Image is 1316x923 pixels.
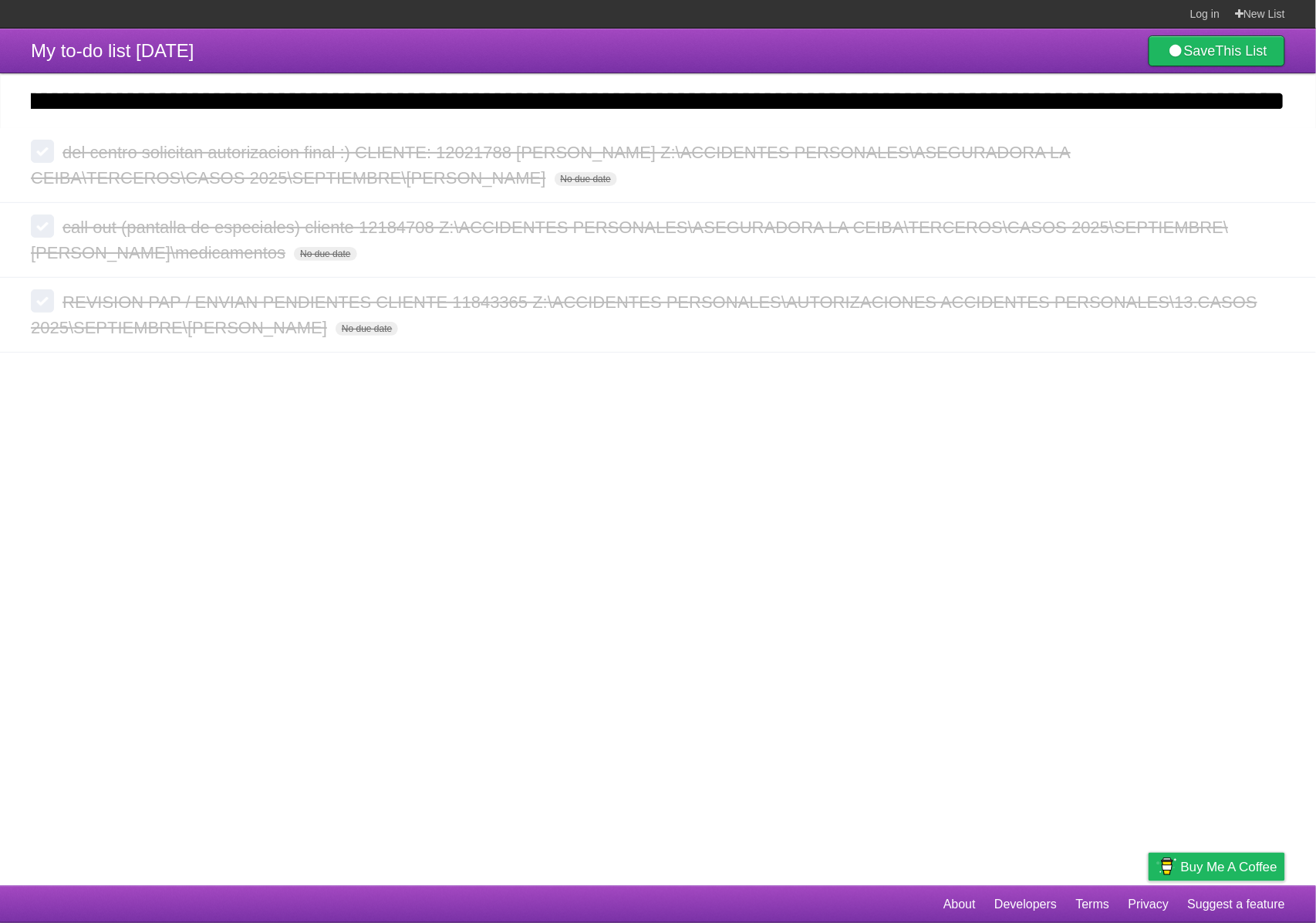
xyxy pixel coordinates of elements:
[31,215,54,238] label: Done
[31,140,54,163] label: Done
[1181,854,1277,881] span: Buy me a coffee
[31,218,1228,262] span: call out (pantalla de especiales) cliente 12184708 Z:\ACCIDENTES PERSONALES\ASEGURADORA LA CEIBA\...
[336,322,398,336] span: No due date
[555,172,617,186] span: No due date
[1216,43,1267,59] b: This List
[31,289,54,313] label: Done
[1149,853,1285,881] a: Buy me a coffee
[31,143,1071,188] span: del centro solicitan autorizacion final :) CLIENTE: 12021788 [PERSON_NAME] Z:\ACCIDENTES PERSONAL...
[1129,890,1169,919] a: Privacy
[943,890,976,919] a: About
[1156,854,1177,880] img: Buy me a coffee
[1149,35,1285,66] a: SaveThis List
[294,247,356,261] span: No due date
[1076,890,1110,919] a: Terms
[31,292,1257,337] span: REVISION PAP / ENVIAN PENDIENTES CLIENTE 11843365 Z:\ACCIDENTES PERSONALES\AUTORIZACIONES ACCIDEN...
[31,40,194,61] span: My to-do list [DATE]
[994,890,1057,919] a: Developers
[1188,890,1285,919] a: Suggest a feature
